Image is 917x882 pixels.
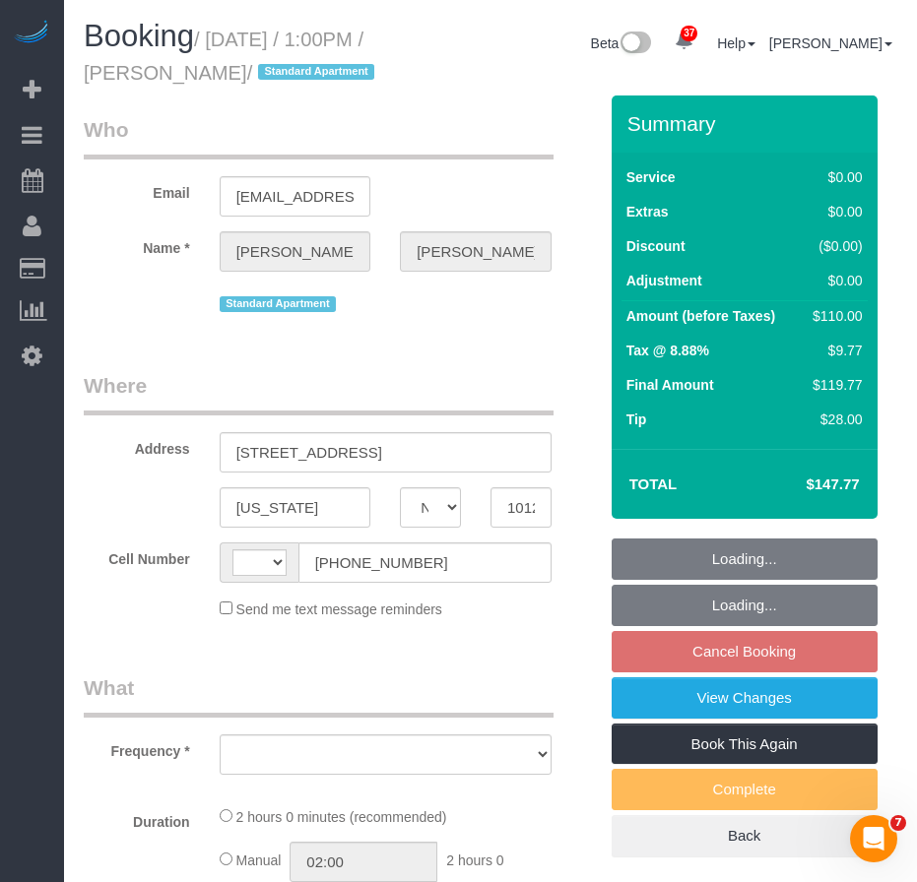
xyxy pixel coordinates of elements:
[220,176,371,217] input: Email
[220,487,371,528] input: City
[236,601,442,617] span: Send me text message reminders
[84,371,554,415] legend: Where
[619,31,651,57] img: New interface
[769,35,892,51] a: [PERSON_NAME]
[84,115,554,159] legend: Who
[850,815,897,862] iframe: Intercom live chat
[805,236,862,256] div: ($0.00)
[805,306,862,326] div: $110.00
[626,306,775,326] label: Amount (before Taxes)
[717,35,755,51] a: Help
[69,432,205,459] label: Address
[805,202,862,221] div: $0.00
[805,375,862,395] div: $119.77
[69,542,205,569] label: Cell Number
[84,19,194,53] span: Booking
[747,476,859,493] h4: $147.77
[626,409,647,429] label: Tip
[805,271,862,290] div: $0.00
[69,805,205,832] label: Duration
[591,35,652,51] a: Beta
[627,112,868,135] h3: Summary
[612,724,878,765] a: Book This Again
[626,341,709,360] label: Tax @ 8.88%
[491,487,552,528] input: Zip Code
[626,375,714,395] label: Final Amount
[629,475,678,492] strong: Total
[220,296,337,312] span: Standard Apartment
[626,271,702,290] label: Adjustment
[400,231,552,272] input: Last Name
[69,734,205,761] label: Frequency *
[612,677,878,719] a: View Changes
[665,20,703,63] a: 37
[69,176,205,203] label: Email
[247,62,381,84] span: /
[681,26,697,41] span: 37
[626,167,676,187] label: Service
[258,64,375,80] span: Standard Apartment
[805,409,862,429] div: $28.00
[236,852,282,868] span: Manual
[890,815,906,831] span: 7
[612,815,878,856] a: Back
[298,542,552,583] input: Cell Number
[69,231,205,258] label: Name *
[84,29,380,84] small: / [DATE] / 1:00PM / [PERSON_NAME]
[626,236,686,256] label: Discount
[805,167,862,187] div: $0.00
[626,202,669,221] label: Extras
[805,341,862,360] div: $9.77
[84,673,554,718] legend: What
[220,231,371,272] input: First Name
[12,20,51,47] img: Automaid Logo
[236,809,447,825] span: 2 hours 0 minutes (recommended)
